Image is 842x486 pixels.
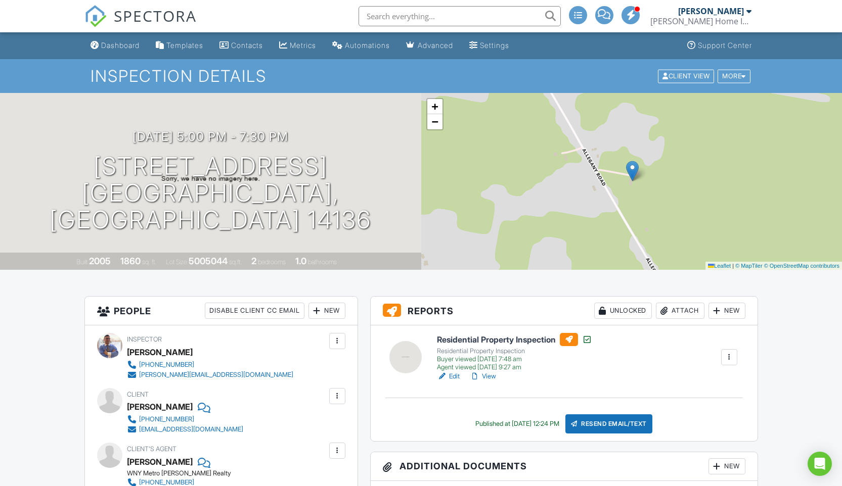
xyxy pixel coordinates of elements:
a: Metrics [275,36,320,55]
a: Advanced [402,36,457,55]
h3: [DATE] 5:00 pm - 7:30 pm [132,130,288,143]
div: Andriaccio Home Inspection Services, LLC [650,16,751,26]
h3: People [85,297,358,325]
div: Unlocked [594,303,652,319]
div: [PERSON_NAME] [127,399,193,414]
a: Templates [152,36,207,55]
a: Dashboard [86,36,144,55]
div: 2 [251,256,256,266]
div: New [308,303,345,319]
div: Templates [166,41,203,50]
div: [PERSON_NAME][EMAIL_ADDRESS][DOMAIN_NAME] [139,371,293,379]
a: Residential Property Inspection Residential Property Inspection Buyer viewed [DATE] 7:48 am Agent... [437,333,592,371]
div: Metrics [290,41,316,50]
img: Marker [626,161,639,181]
div: [PERSON_NAME] [127,345,193,360]
a: Zoom in [427,99,442,114]
a: Leaflet [708,263,731,269]
a: View [470,371,496,381]
a: © MapTiler [735,263,763,269]
span: | [732,263,734,269]
img: The Best Home Inspection Software - Spectora [84,5,107,27]
div: 5005044 [189,256,228,266]
a: Support Center [683,36,756,55]
a: [PERSON_NAME] [127,454,193,469]
a: SPECTORA [84,14,197,35]
a: Contacts [215,36,267,55]
a: Zoom out [427,114,442,129]
div: [PHONE_NUMBER] [139,361,194,369]
div: Resend Email/Text [565,414,652,433]
span: sq. ft. [142,258,156,266]
div: Dashboard [101,41,140,50]
a: [PERSON_NAME][EMAIL_ADDRESS][DOMAIN_NAME] [127,370,293,380]
a: © OpenStreetMap contributors [764,263,839,269]
h6: Residential Property Inspection [437,333,592,346]
div: Advanced [418,41,453,50]
div: [EMAIL_ADDRESS][DOMAIN_NAME] [139,425,243,433]
div: Disable Client CC Email [205,303,304,319]
div: 1.0 [295,256,306,266]
a: Client View [657,72,717,79]
span: − [431,115,438,128]
span: Built [76,258,87,266]
span: Client's Agent [127,445,176,453]
a: Automations (Basic) [328,36,394,55]
a: Edit [437,371,460,381]
a: [PHONE_NUMBER] [127,414,243,424]
div: Client View [658,69,714,83]
div: New [708,303,745,319]
div: Settings [480,41,509,50]
h3: Reports [371,297,758,325]
div: More [718,69,750,83]
div: [PHONE_NUMBER] [139,415,194,423]
div: Contacts [231,41,263,50]
div: Support Center [698,41,752,50]
div: Published at [DATE] 12:24 PM [475,420,559,428]
div: 2005 [89,256,111,266]
span: Lot Size [166,258,187,266]
span: Inspector [127,335,162,343]
span: sq.ft. [229,258,242,266]
div: Automations [345,41,390,50]
span: + [431,100,438,113]
div: [PERSON_NAME] [678,6,744,16]
div: New [708,458,745,474]
div: Attach [656,303,704,319]
span: SPECTORA [114,5,197,26]
h1: [STREET_ADDRESS] [GEOGRAPHIC_DATA], [GEOGRAPHIC_DATA] 14136 [16,153,405,233]
div: WNY Metro [PERSON_NAME] Realty [127,469,251,477]
h1: Inspection Details [91,67,751,85]
div: 1860 [120,256,141,266]
span: bedrooms [258,258,286,266]
span: Client [127,391,149,398]
a: Settings [465,36,513,55]
a: [EMAIL_ADDRESS][DOMAIN_NAME] [127,424,243,434]
h3: Additional Documents [371,452,758,481]
a: [PHONE_NUMBER] [127,360,293,370]
div: Residential Property Inspection [437,347,592,355]
div: Open Intercom Messenger [808,452,832,476]
input: Search everything... [359,6,561,26]
div: Buyer viewed [DATE] 7:48 am [437,355,592,363]
div: Agent viewed [DATE] 9:27 am [437,363,592,371]
span: bathrooms [308,258,337,266]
